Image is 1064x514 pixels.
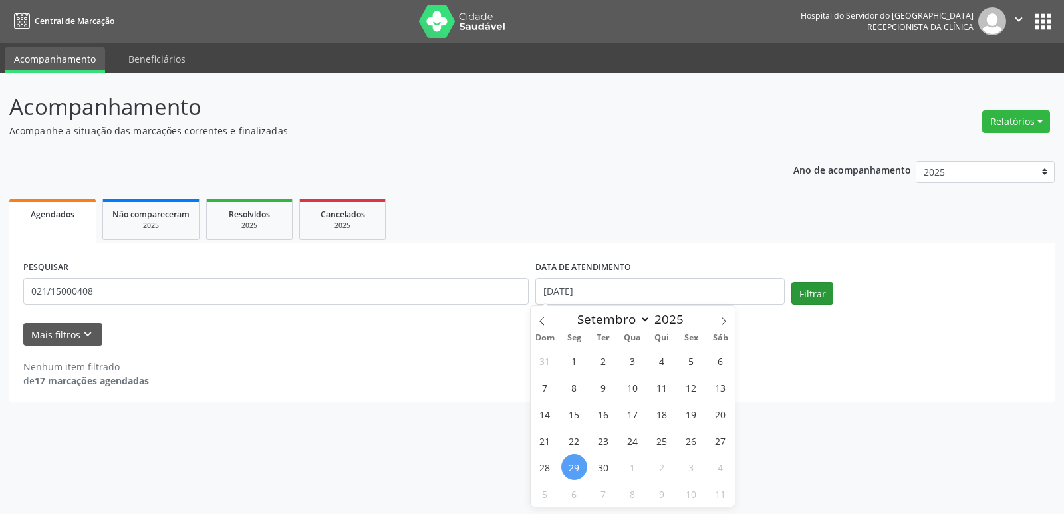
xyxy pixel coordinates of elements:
[535,257,631,278] label: DATA DE ATENDIMENTO
[535,278,785,305] input: Selecione um intervalo
[1031,10,1055,33] button: apps
[35,374,149,387] strong: 17 marcações agendadas
[678,401,704,427] span: Setembro 19, 2025
[309,221,376,231] div: 2025
[5,47,105,73] a: Acompanhamento
[708,481,733,507] span: Outubro 11, 2025
[23,278,529,305] input: Nome, código do beneficiário ou CPF
[649,401,675,427] span: Setembro 18, 2025
[620,401,646,427] span: Setembro 17, 2025
[591,348,616,374] span: Setembro 2, 2025
[1011,12,1026,27] i: 
[620,374,646,400] span: Setembro 10, 2025
[649,454,675,480] span: Outubro 2, 2025
[620,481,646,507] span: Outubro 8, 2025
[678,454,704,480] span: Outubro 3, 2025
[591,428,616,453] span: Setembro 23, 2025
[978,7,1006,35] img: img
[591,481,616,507] span: Outubro 7, 2025
[678,428,704,453] span: Setembro 26, 2025
[9,124,741,138] p: Acompanhe a situação das marcações correntes e finalizadas
[649,374,675,400] span: Setembro 11, 2025
[678,348,704,374] span: Setembro 5, 2025
[647,334,676,342] span: Qui
[589,334,618,342] span: Ter
[591,454,616,480] span: Setembro 30, 2025
[678,374,704,400] span: Setembro 12, 2025
[708,428,733,453] span: Setembro 27, 2025
[791,282,833,305] button: Filtrar
[708,348,733,374] span: Setembro 6, 2025
[620,348,646,374] span: Setembro 3, 2025
[532,428,558,453] span: Setembro 21, 2025
[649,481,675,507] span: Outubro 9, 2025
[649,348,675,374] span: Setembro 4, 2025
[321,209,365,220] span: Cancelados
[650,311,694,328] input: Year
[112,209,190,220] span: Não compareceram
[867,21,974,33] span: Recepcionista da clínica
[23,360,149,374] div: Nenhum item filtrado
[119,47,195,70] a: Beneficiários
[793,161,911,178] p: Ano de acompanhamento
[9,10,114,32] a: Central de Marcação
[561,401,587,427] span: Setembro 15, 2025
[591,401,616,427] span: Setembro 16, 2025
[1006,7,1031,35] button: 
[618,334,647,342] span: Qua
[216,221,283,231] div: 2025
[23,374,149,388] div: de
[708,401,733,427] span: Setembro 20, 2025
[561,481,587,507] span: Outubro 6, 2025
[559,334,589,342] span: Seg
[561,348,587,374] span: Setembro 1, 2025
[35,15,114,27] span: Central de Marcação
[620,428,646,453] span: Setembro 24, 2025
[708,374,733,400] span: Setembro 13, 2025
[9,90,741,124] p: Acompanhamento
[591,374,616,400] span: Setembro 9, 2025
[706,334,735,342] span: Sáb
[80,327,95,342] i: keyboard_arrow_down
[708,454,733,480] span: Outubro 4, 2025
[532,454,558,480] span: Setembro 28, 2025
[982,110,1050,133] button: Relatórios
[23,257,68,278] label: PESQUISAR
[571,310,651,328] select: Month
[31,209,74,220] span: Agendados
[561,454,587,480] span: Setembro 29, 2025
[561,374,587,400] span: Setembro 8, 2025
[620,454,646,480] span: Outubro 1, 2025
[532,481,558,507] span: Outubro 5, 2025
[532,374,558,400] span: Setembro 7, 2025
[532,401,558,427] span: Setembro 14, 2025
[112,221,190,231] div: 2025
[23,323,102,346] button: Mais filtroskeyboard_arrow_down
[678,481,704,507] span: Outubro 10, 2025
[561,428,587,453] span: Setembro 22, 2025
[531,334,560,342] span: Dom
[229,209,270,220] span: Resolvidos
[801,10,974,21] div: Hospital do Servidor do [GEOGRAPHIC_DATA]
[532,348,558,374] span: Agosto 31, 2025
[676,334,706,342] span: Sex
[649,428,675,453] span: Setembro 25, 2025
